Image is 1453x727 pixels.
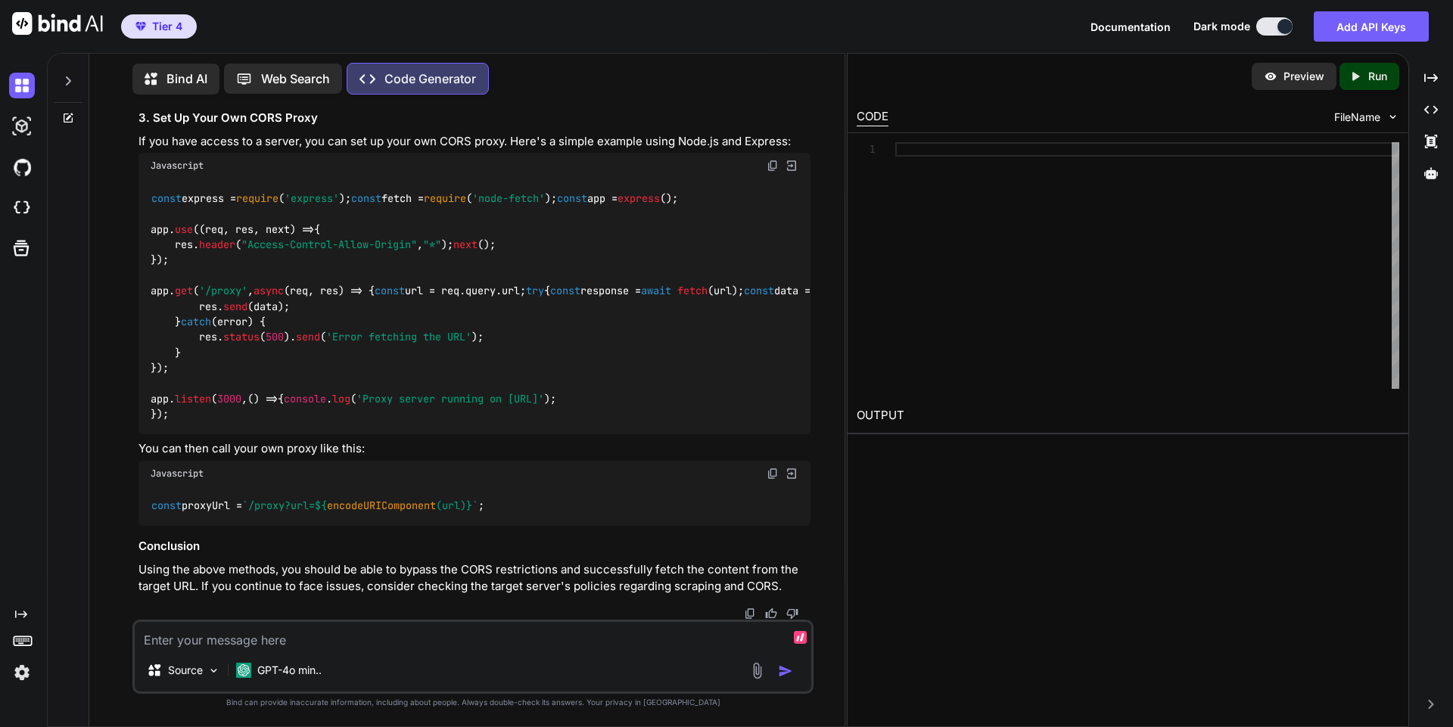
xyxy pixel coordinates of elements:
[1091,19,1171,35] button: Documentation
[151,191,938,422] code: express = ( ); fetch = ( ); app = (); app. ( { res. ( , ); (); }); app. ( , (req, res) => { url =...
[151,191,182,205] span: const
[356,392,544,405] span: 'Proxy server running on [URL]'
[767,160,779,172] img: copy
[236,191,278,205] span: require
[857,108,888,126] div: CODE
[296,331,320,344] span: send
[285,191,339,205] span: 'express'
[351,191,381,205] span: const
[254,284,284,298] span: async
[261,70,330,88] p: Web Search
[857,142,876,157] div: 1
[151,499,182,513] span: const
[778,663,793,679] img: icon
[199,222,314,236] span: ( ) =>
[465,284,496,298] span: query
[9,73,35,98] img: darkChat
[785,467,798,480] img: Open in Browser
[138,110,811,127] h3: 3. Set Up Your Own CORS Proxy
[175,222,193,236] span: use
[326,331,471,344] span: 'Error fetching the URL'
[223,331,260,344] span: status
[677,284,708,298] span: fetch
[135,22,146,31] img: premium
[9,113,35,139] img: darkAi-studio
[550,284,580,298] span: const
[257,663,322,678] p: GPT-4o min..
[199,284,247,298] span: '/proxy'
[557,191,587,205] span: const
[1193,19,1250,34] span: Dark mode
[9,660,35,685] img: settings
[744,284,774,298] span: const
[641,284,671,298] span: await
[785,159,798,172] img: Open in Browser
[315,499,472,513] span: ${ (url)}
[168,663,203,678] p: Source
[223,300,247,313] span: send
[1091,20,1171,33] span: Documentation
[526,284,544,298] span: try
[767,468,779,480] img: copy
[166,70,207,88] p: Bind AI
[138,561,811,595] p: Using the above methods, you should be able to bypass the CORS restrictions and successfully fetc...
[1264,70,1277,83] img: preview
[12,12,103,35] img: Bind AI
[175,284,193,298] span: get
[138,133,811,151] p: If you have access to a server, you can set up your own CORS proxy. Here's a simple example using...
[151,160,204,172] span: Javascript
[1386,110,1399,123] img: chevron down
[384,70,476,88] p: Code Generator
[181,315,211,328] span: catch
[9,154,35,180] img: githubDark
[284,392,326,405] span: console
[332,392,350,405] span: log
[152,19,182,34] span: Tier 4
[121,14,197,39] button: premiumTier 4
[765,607,777,620] img: like
[811,284,841,298] span: await
[151,468,204,480] span: Javascript
[848,398,1408,433] h2: OUTPUT
[132,697,814,708] p: Bind can provide inaccurate information, including about people. Always double-check its answers....
[247,392,278,405] span: () =>
[472,191,545,205] span: 'node-fetch'
[748,662,766,679] img: attachment
[1334,110,1380,125] span: FileName
[236,663,251,678] img: GPT-4o mini
[424,191,466,205] span: require
[138,538,811,555] h3: Conclusion
[786,607,798,620] img: dislike
[1283,69,1324,84] p: Preview
[217,392,241,405] span: 3000
[242,499,478,513] span: `/proxy?url= `
[205,222,290,236] span: req, res, next
[744,607,756,620] img: copy
[241,238,417,251] span: "Access-Control-Allow-Origin"
[1368,69,1387,84] p: Run
[453,238,478,251] span: next
[9,195,35,221] img: cloudideIcon
[138,440,811,458] p: You can then call your own proxy like this:
[327,499,436,513] span: encodeURIComponent
[199,238,235,251] span: header
[151,498,486,514] code: proxyUrl = ;
[618,191,660,205] span: express
[375,284,405,298] span: const
[266,331,284,344] span: 500
[175,392,211,405] span: listen
[207,664,220,677] img: Pick Models
[1314,11,1429,42] button: Add API Keys
[502,284,520,298] span: url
